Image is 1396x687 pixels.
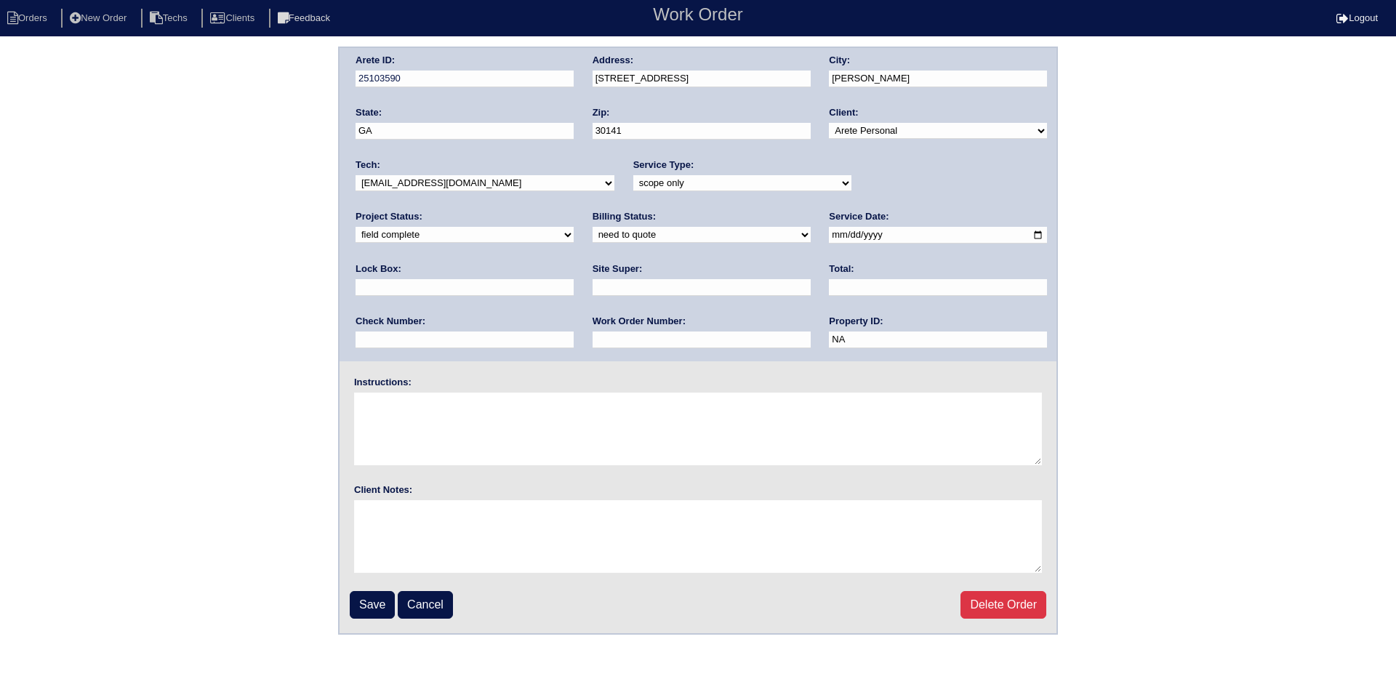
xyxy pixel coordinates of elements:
[356,54,395,67] label: Arete ID:
[593,106,610,119] label: Zip:
[829,54,850,67] label: City:
[829,262,854,276] label: Total:
[201,9,266,28] li: Clients
[201,12,266,23] a: Clients
[354,376,412,389] label: Instructions:
[960,591,1046,619] a: Delete Order
[269,9,342,28] li: Feedback
[354,483,412,497] label: Client Notes:
[398,591,453,619] a: Cancel
[593,262,643,276] label: Site Super:
[829,315,883,328] label: Property ID:
[829,106,858,119] label: Client:
[61,12,138,23] a: New Order
[593,54,633,67] label: Address:
[593,315,686,328] label: Work Order Number:
[356,262,401,276] label: Lock Box:
[141,12,199,23] a: Techs
[356,106,382,119] label: State:
[61,9,138,28] li: New Order
[141,9,199,28] li: Techs
[829,210,888,223] label: Service Date:
[593,71,811,87] input: Enter a location
[633,158,694,172] label: Service Type:
[1336,12,1378,23] a: Logout
[356,210,422,223] label: Project Status:
[593,210,656,223] label: Billing Status:
[356,315,425,328] label: Check Number:
[356,158,380,172] label: Tech:
[350,591,395,619] input: Save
